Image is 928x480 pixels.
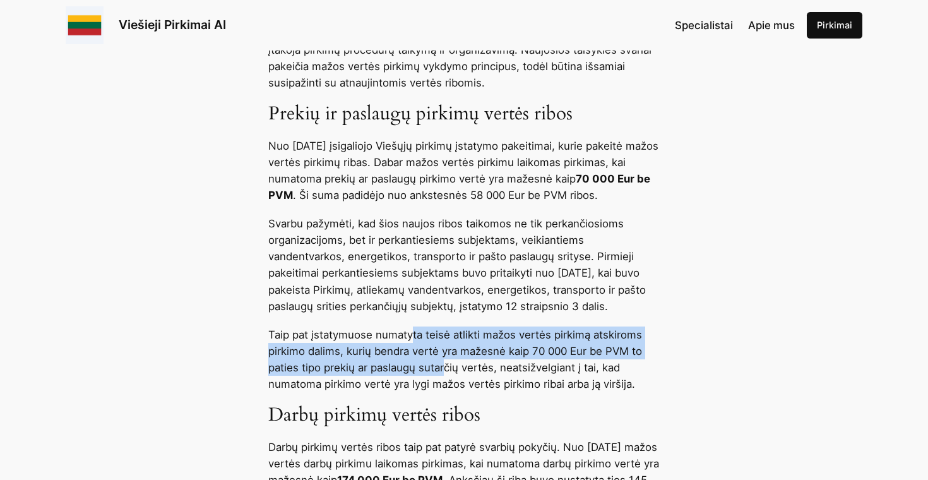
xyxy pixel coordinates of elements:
h3: Prekių ir paslaugų pirkimų vertės ribos [268,103,660,126]
span: Specialistai [675,19,733,32]
img: Viešieji pirkimai logo [66,6,104,44]
p: Viešųjų pirkimų vertės ribos 2025 metais patyrė reikšmingų pokyčių, kurie įtakoja pirkimų procedū... [268,25,660,91]
a: Apie mus [748,17,795,33]
a: Specialistai [675,17,733,33]
h3: Darbų pirkimų vertės ribos [268,404,660,427]
p: Taip pat įstatymuose numatyta teisė atlikti mažos vertės pirkimą atskiroms pirkimo dalims, kurių ... [268,327,660,392]
nav: Navigation [675,17,795,33]
a: Viešieji Pirkimai AI [119,17,226,32]
a: Pirkimai [807,12,862,39]
p: Nuo [DATE] įsigaliojo Viešųjų pirkimų įstatymo pakeitimai, kurie pakeitė mažos vertės pirkimų rib... [268,138,660,203]
p: Svarbu pažymėti, kad šios naujos ribos taikomos ne tik perkančiosioms organizacijoms, bet ir perk... [268,215,660,314]
span: Apie mus [748,19,795,32]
